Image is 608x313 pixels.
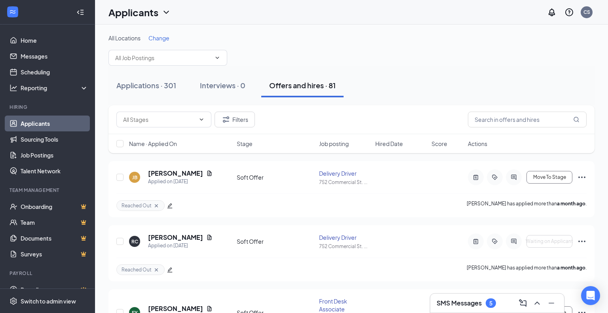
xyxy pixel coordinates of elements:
div: Soft Offer [237,237,314,245]
svg: ActiveNote [471,238,481,245]
span: edit [167,203,173,209]
span: Change [148,34,169,42]
span: Stage [237,140,253,148]
span: Score [431,140,447,148]
span: edit [167,267,173,273]
svg: ActiveNote [471,174,481,180]
h5: [PERSON_NAME] [148,233,203,242]
span: Name · Applied On [129,140,177,148]
span: Job posting [319,140,349,148]
div: Front Desk Associate [319,297,370,313]
button: Minimize [545,297,558,309]
svg: ChevronUp [532,298,542,308]
div: Reporting [21,84,89,92]
h5: [PERSON_NAME] [148,304,203,313]
div: 752 Commercial St. ... [319,179,370,186]
button: ChevronUp [531,297,543,309]
input: Search in offers and hires [468,112,587,127]
span: Move To Stage [533,175,566,180]
div: Hiring [9,104,87,110]
span: Reached Out [122,202,152,209]
svg: ActiveTag [490,174,500,180]
div: Soft Offer [237,173,314,181]
svg: QuestionInfo [564,8,574,17]
div: Applied on [DATE] [148,242,213,250]
svg: Filter [221,115,231,124]
div: Offers and hires · 81 [269,80,336,90]
svg: Document [206,234,213,241]
a: TeamCrown [21,214,88,230]
span: Reached Out [122,266,152,273]
svg: ActiveChat [509,174,519,180]
a: SurveysCrown [21,246,88,262]
svg: ChevronDown [214,55,220,61]
a: Talent Network [21,163,88,179]
a: Sourcing Tools [21,131,88,147]
svg: ComposeMessage [518,298,528,308]
button: ComposeMessage [517,297,529,309]
svg: ActiveTag [490,238,500,245]
svg: WorkstreamLogo [9,8,17,16]
a: Home [21,32,88,48]
div: Applied on [DATE] [148,178,213,186]
svg: Document [206,305,213,312]
span: All Locations [108,34,141,42]
a: DocumentsCrown [21,230,88,246]
a: Messages [21,48,88,64]
div: 5 [489,300,492,307]
svg: Analysis [9,84,17,92]
span: Waiting on Applicant [526,239,573,244]
svg: Notifications [547,8,557,17]
svg: Cross [153,267,160,273]
svg: ChevronDown [161,8,171,17]
div: 752 Commercial St. ... [319,243,370,250]
span: Hired Date [375,140,403,148]
a: Scheduling [21,64,88,80]
button: Move To Stage [526,171,572,184]
svg: Collapse [76,8,84,16]
svg: ChevronDown [198,116,205,123]
a: OnboardingCrown [21,199,88,214]
input: All Job Postings [115,53,211,62]
a: PayrollCrown [21,282,88,298]
div: Applications · 301 [116,80,176,90]
h3: SMS Messages [437,299,482,307]
b: a month ago [557,265,585,271]
div: CS [583,9,590,15]
div: JB [132,174,137,181]
svg: Document [206,170,213,176]
div: Team Management [9,187,87,193]
a: Applicants [21,116,88,131]
svg: Ellipses [577,173,587,182]
h1: Applicants [108,6,158,19]
b: a month ago [557,201,585,207]
div: Delivery Driver [319,169,370,177]
a: Job Postings [21,147,88,163]
span: Actions [468,140,487,148]
div: Payroll [9,270,87,277]
div: Open Intercom Messenger [581,286,600,305]
button: Filter Filters [215,112,255,127]
svg: Ellipses [577,237,587,246]
svg: Cross [153,203,160,209]
div: Interviews · 0 [200,80,245,90]
svg: Minimize [547,298,556,308]
svg: Settings [9,297,17,305]
svg: ActiveChat [509,238,519,245]
p: [PERSON_NAME] has applied more than . [467,264,587,275]
button: Waiting on Applicant [526,235,572,248]
h5: [PERSON_NAME] [148,169,203,178]
input: All Stages [123,115,195,124]
svg: MagnifyingGlass [573,116,579,123]
div: RC [131,238,138,245]
p: [PERSON_NAME] has applied more than . [467,200,587,211]
div: Switch to admin view [21,297,76,305]
div: Delivery Driver [319,233,370,241]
